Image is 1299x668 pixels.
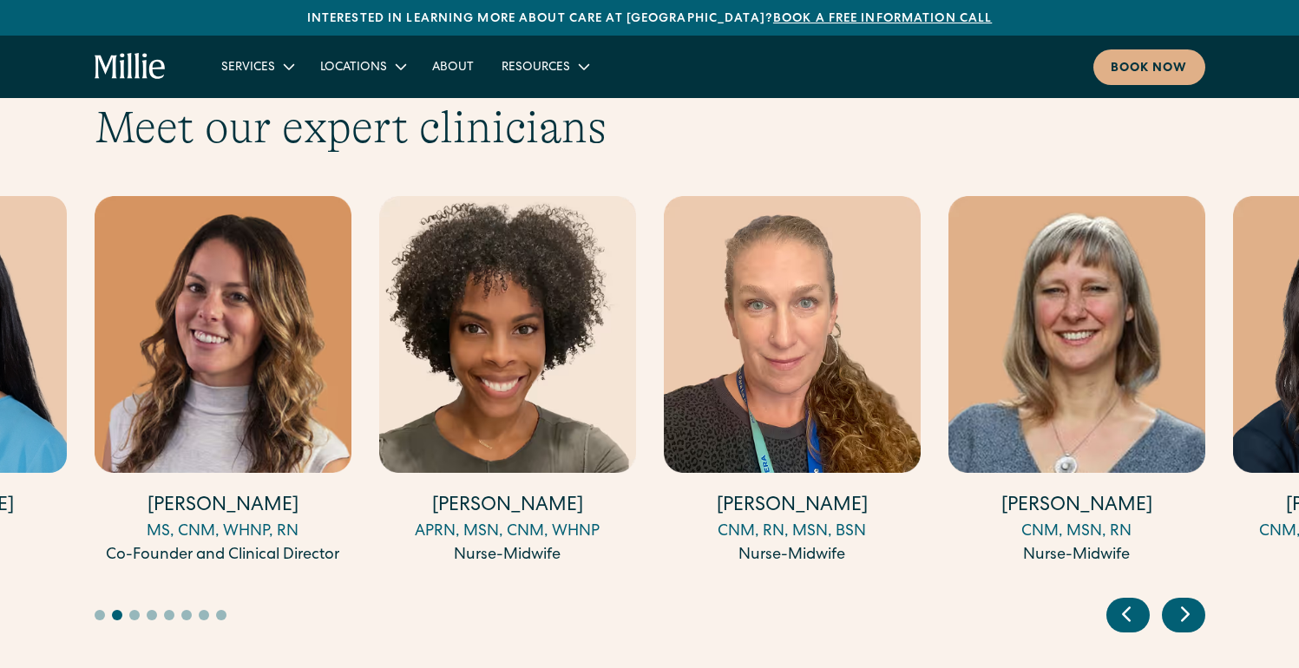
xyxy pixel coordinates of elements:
div: Resources [488,52,601,81]
a: Book a free information call [773,13,992,25]
div: Services [221,59,275,77]
div: MS, CNM, WHNP, RN [95,521,351,544]
h4: [PERSON_NAME] [948,494,1205,521]
div: Book now [1111,60,1188,78]
div: Nurse-Midwife [948,544,1205,567]
button: Go to slide 8 [216,610,226,620]
button: Go to slide 2 [112,610,122,620]
div: 4 / 17 [379,196,636,570]
button: Go to slide 4 [147,610,157,620]
a: [PERSON_NAME]CNM, RN, MSN, BSNNurse-Midwife [664,196,921,567]
div: APRN, MSN, CNM, WHNP [379,521,636,544]
a: [PERSON_NAME]MS, CNM, WHNP, RNCo-Founder and Clinical Director [95,196,351,567]
a: About [418,52,488,81]
div: Locations [306,52,418,81]
div: Co-Founder and Clinical Director [95,544,351,567]
div: Nurse-Midwife [379,544,636,567]
a: [PERSON_NAME]CNM, MSN, RNNurse-Midwife [948,196,1205,567]
button: Go to slide 1 [95,610,105,620]
div: Next slide [1162,598,1205,632]
a: Book now [1093,49,1205,85]
div: Locations [320,59,387,77]
div: CNM, RN, MSN, BSN [664,521,921,544]
h4: [PERSON_NAME] [379,494,636,521]
h4: [PERSON_NAME] [664,494,921,521]
div: 3 / 17 [95,196,351,570]
a: [PERSON_NAME]APRN, MSN, CNM, WHNPNurse-Midwife [379,196,636,567]
div: 5 / 17 [664,196,921,570]
h2: Meet our expert clinicians [95,101,1205,154]
button: Go to slide 5 [164,610,174,620]
div: CNM, MSN, RN [948,521,1205,544]
button: Go to slide 3 [129,610,140,620]
button: Go to slide 7 [199,610,209,620]
a: home [95,53,167,81]
button: Go to slide 6 [181,610,192,620]
div: Services [207,52,306,81]
div: Resources [502,59,570,77]
h4: [PERSON_NAME] [95,494,351,521]
div: Nurse-Midwife [664,544,921,567]
div: Previous slide [1106,598,1150,632]
div: 6 / 17 [948,196,1205,570]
